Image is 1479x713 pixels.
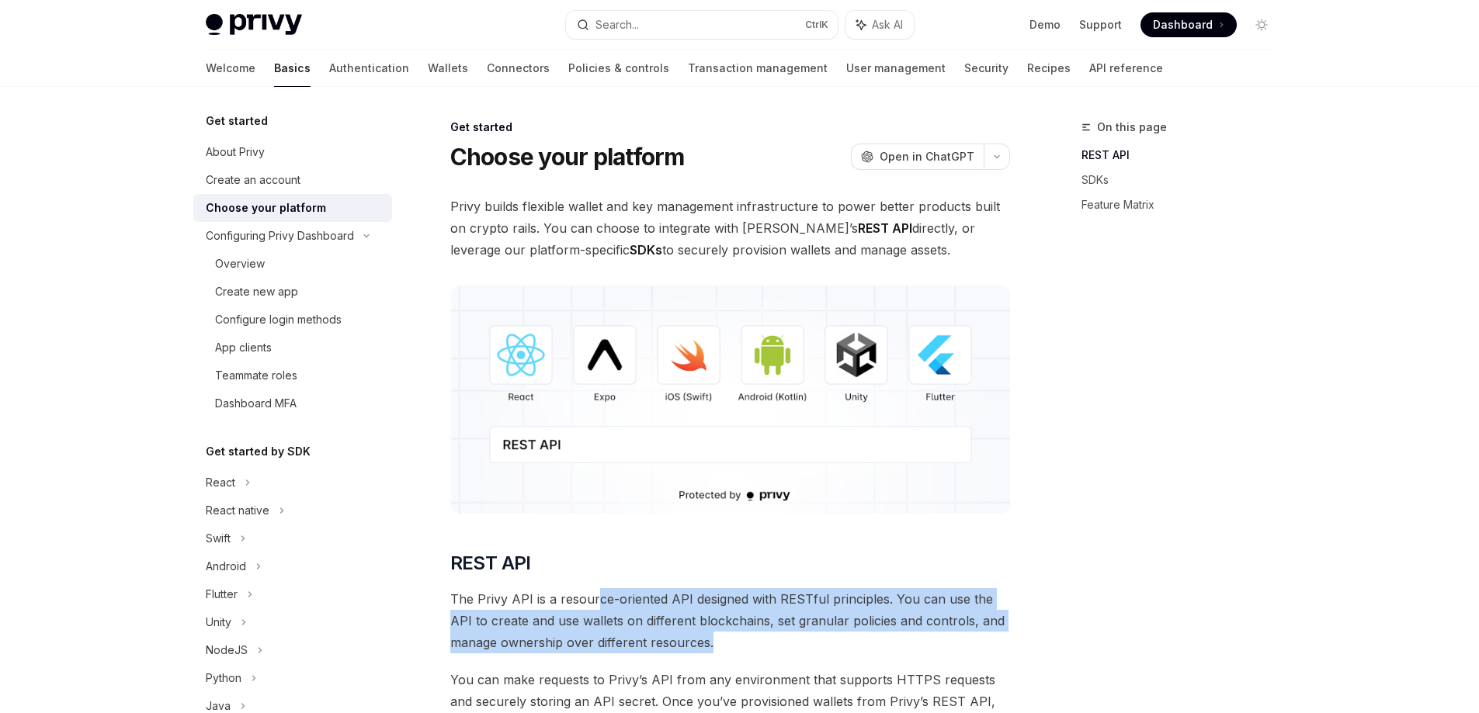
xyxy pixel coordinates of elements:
span: Open in ChatGPT [880,149,974,164]
a: About Privy [193,138,392,166]
span: On this page [1097,118,1167,137]
div: React [206,473,235,492]
span: Privy builds flexible wallet and key management infrastructure to power better products built on ... [450,196,1010,261]
a: Wallets [428,50,468,87]
div: React native [206,501,269,520]
a: Policies & controls [568,50,669,87]
img: images/Platform2.png [450,286,1010,514]
div: Swift [206,529,231,548]
div: App clients [215,338,272,357]
button: Search...CtrlK [566,11,838,39]
a: Recipes [1027,50,1071,87]
div: Overview [215,254,265,273]
a: User management [846,50,946,87]
span: REST API [450,551,531,576]
a: Configure login methods [193,306,392,334]
a: REST API [1081,143,1286,168]
span: The Privy API is a resource-oriented API designed with RESTful principles. You can use the API to... [450,588,1010,653]
div: Python [206,669,241,687]
a: Dashboard [1140,12,1237,37]
a: Create an account [193,166,392,194]
a: App clients [193,334,392,362]
a: Choose your platform [193,194,392,222]
button: Toggle dark mode [1249,12,1274,37]
span: Ctrl K [805,19,828,31]
h5: Get started [206,112,268,130]
a: Authentication [329,50,409,87]
a: Dashboard MFA [193,389,392,417]
img: light logo [206,14,302,36]
div: Configuring Privy Dashboard [206,227,354,245]
a: Basics [274,50,311,87]
a: Feature Matrix [1081,192,1286,217]
a: API reference [1089,50,1163,87]
div: Create an account [206,171,300,189]
div: Teammate roles [215,366,297,385]
div: Android [206,557,246,576]
div: Create new app [215,282,298,301]
button: Open in ChatGPT [851,144,984,170]
div: Get started [450,119,1010,135]
div: Choose your platform [206,199,326,217]
div: Search... [595,16,639,34]
a: Create new app [193,278,392,306]
a: Security [964,50,1009,87]
a: SDKs [1081,168,1286,192]
a: Overview [193,250,392,278]
h1: Choose your platform [450,143,685,171]
div: Configure login methods [215,310,342,329]
span: Dashboard [1153,17,1213,33]
a: Transaction management [688,50,828,87]
div: Unity [206,613,231,632]
a: Support [1079,17,1122,33]
div: NodeJS [206,641,248,659]
a: Demo [1029,17,1061,33]
strong: REST API [858,220,912,236]
a: Welcome [206,50,255,87]
a: Connectors [487,50,550,87]
a: Teammate roles [193,362,392,389]
div: About Privy [206,143,265,161]
div: Dashboard MFA [215,394,297,413]
h5: Get started by SDK [206,442,311,461]
button: Ask AI [845,11,914,39]
div: Flutter [206,585,238,604]
span: Ask AI [872,17,903,33]
strong: SDKs [630,242,662,258]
